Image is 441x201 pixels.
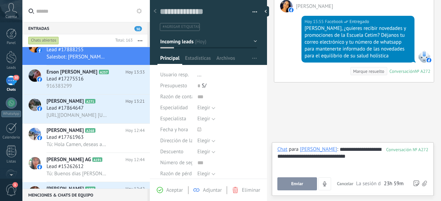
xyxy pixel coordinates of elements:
div: WhatsApp [1,111,21,117]
span: Cuenta [6,15,17,19]
span: Elegir [197,104,210,111]
span: ... [197,71,202,78]
a: avatariconLead #17888255Salesbot: [PERSON_NAME], ¿quieres recibir novedades y promociones de la E... [22,36,150,65]
span: #agregar etiquetas [163,24,199,29]
div: № A272 [415,68,430,74]
div: Ocultar [262,6,269,16]
span: Andrea Raudales [296,3,333,10]
span: Elegir [197,137,210,144]
span: Hoy 13:21 [125,98,145,105]
button: Elegir [197,135,215,146]
button: Elegir [197,113,215,124]
span: A268 [85,128,95,133]
span: La sesión de mensajería finaliza en: [356,180,382,187]
span: Razón de contacto [160,94,201,99]
span: Descuento [160,149,183,154]
button: Cancelar [334,177,356,190]
span: Erson [PERSON_NAME] [47,69,98,76]
span: Archivos [216,55,235,65]
span: para [289,146,298,153]
div: Chats [1,88,21,92]
div: 272 [386,147,428,153]
div: La sesión de mensajería finaliza en [356,180,404,187]
div: Marque resuelto [353,68,384,75]
span: Elegir [197,148,210,155]
span: Tú: Buenos dias [PERSON_NAME], tienes un numero de whatsapp para darte la info?? [47,170,107,177]
span: : [337,146,338,153]
div: Chats abiertos [28,36,59,45]
span: Especialista [160,116,186,121]
div: Especialidad [160,102,192,113]
div: Entradas [22,22,147,34]
div: Andrea Raudales [300,146,337,152]
span: Usuario resp. [160,71,189,78]
a: avataricon[PERSON_NAME] AGA191Hoy 12:44Lead #15262612Tú: Buenos dias [PERSON_NAME], tienes un num... [22,153,150,182]
span: 916383299 [47,83,72,89]
span: Hoy 13:33 [125,69,145,76]
span: Principal [160,55,180,65]
div: Usuario resp. [160,69,192,80]
span: [PERSON_NAME] [47,186,84,192]
div: [PERSON_NAME], ¿quieres recibir novedades y promociones de la Escuela Cetim? Déjanos tu correo el... [305,25,411,59]
span: Hoy 12:44 [125,127,145,134]
img: icon [37,135,42,140]
div: Menciones & Chats de equipo [22,189,147,201]
span: Lead #17275516 [47,76,84,82]
span: 30 [13,75,19,80]
span: Facebook [418,50,430,63]
span: Lead #17864647 [47,105,84,112]
span: Elegir [197,115,210,122]
span: A270 [85,187,95,191]
div: Especialista [160,113,192,124]
div: Descuento [160,146,192,157]
span: Lead #15262612 [47,163,84,170]
span: 1 [12,182,18,188]
span: Eliminar [242,187,260,193]
div: Total: 163 [112,37,133,44]
span: Dirección de la clínica [160,138,209,143]
div: Número de seguro [160,157,192,168]
span: [PERSON_NAME] AG [47,156,91,163]
div: Presupuesto [160,80,192,91]
span: Aceptar [166,187,183,193]
div: Hoy 15:55 [305,18,325,25]
div: Conversación [389,68,415,74]
span: Razón de pérdida [160,171,198,176]
img: facebook-sm.svg [289,8,294,12]
div: Razón de pérdida [160,168,192,179]
span: S/ [202,82,206,89]
span: Enviar [291,181,303,186]
span: [PERSON_NAME] [47,98,84,105]
span: [PERSON_NAME] [47,127,84,134]
img: facebook-sm.svg [427,58,431,63]
button: Elegir [197,102,215,113]
div: Panel [1,41,21,45]
span: Hoy 12:42 [125,186,145,192]
span: Cancelar [337,181,353,187]
span: Elegir [197,170,210,177]
span: Fecha y hora [160,127,188,132]
button: Enviar [277,177,317,190]
span: Número de seguro [160,160,201,165]
span: Especialidad [160,105,188,110]
a: avataricon[PERSON_NAME]A271Hoy 13:21Lead #17864647[URL][DOMAIN_NAME] [URL][DOMAIN_NAME][DOMAIN_NA... [22,94,150,123]
div: Fecha y hora [160,124,192,135]
span: 23h 59m [384,180,403,187]
div: Razón de contacto [160,91,192,102]
div: Calendario [1,135,21,140]
a: avatariconErson [PERSON_NAME]A257Hoy 13:33Lead #17275516916383299 [22,65,150,94]
span: Lead #17888255 [47,46,84,53]
img: icon [37,77,42,82]
span: Presupuesto [160,82,187,89]
div: Listas [1,159,21,164]
span: Tú: Hola Camen, deseas aprender Biomagnetismo? [47,141,107,148]
span: Lead #17761963 [47,134,84,141]
span: Adjuntar [203,187,222,193]
span: Hoy 12:44 [125,156,145,163]
button: Elegir [197,168,215,179]
a: avataricon[PERSON_NAME]A268Hoy 12:44Lead #17761963Tú: Hola Camen, deseas aprender Biomagnetismo? [22,124,150,153]
span: Salesbot: [PERSON_NAME], ¿quieres recibir novedades y promociones de la Escuela Cetim? Déjanos tu... [47,54,107,60]
span: A271 [85,99,95,103]
span: Entregado [349,18,369,25]
span: Estadísticas [185,55,211,65]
